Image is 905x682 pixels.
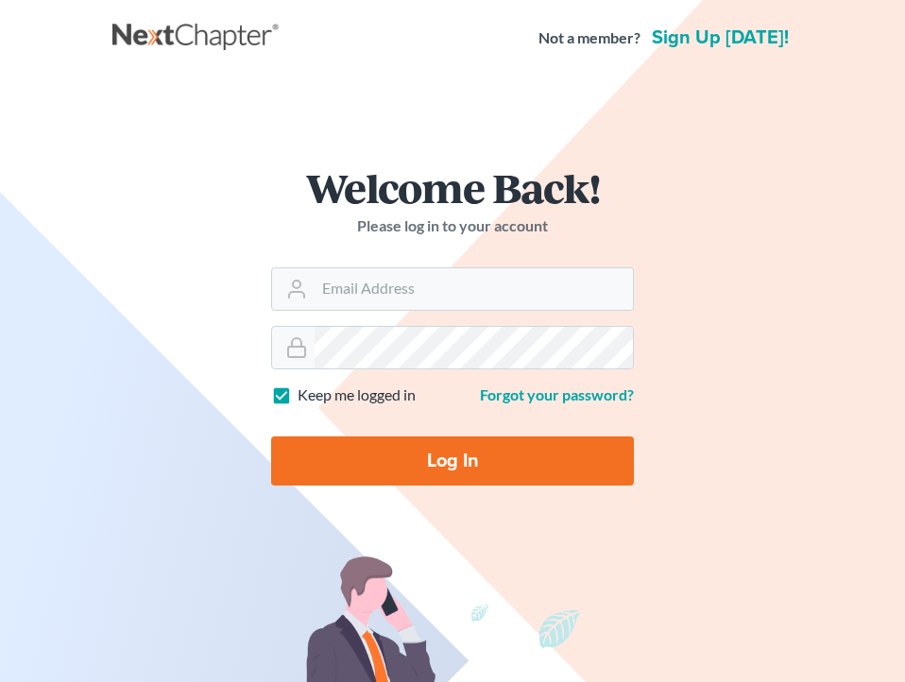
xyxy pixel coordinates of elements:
input: Email Address [315,268,633,310]
p: Please log in to your account [271,215,634,237]
label: Keep me logged in [298,384,416,406]
a: Sign up [DATE]! [648,28,793,47]
strong: Not a member? [538,27,640,49]
h1: Welcome Back! [271,167,634,208]
input: Log In [271,436,634,486]
a: Forgot your password? [480,385,634,403]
